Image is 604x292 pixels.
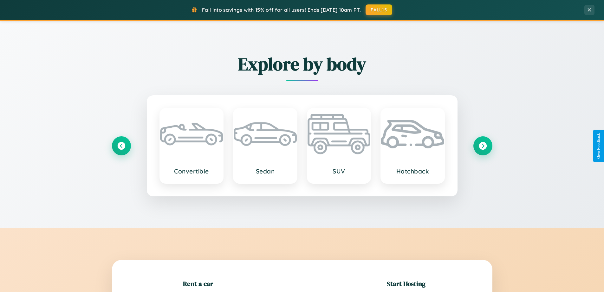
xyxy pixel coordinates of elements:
[596,133,601,159] div: Give Feedback
[112,52,492,76] h2: Explore by body
[314,167,364,175] h3: SUV
[240,167,290,175] h3: Sedan
[183,279,213,288] h2: Rent a car
[387,279,425,288] h2: Start Hosting
[366,4,392,15] button: FALL15
[387,167,438,175] h3: Hatchback
[166,167,217,175] h3: Convertible
[202,7,361,13] span: Fall into savings with 15% off for all users! Ends [DATE] 10am PT.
